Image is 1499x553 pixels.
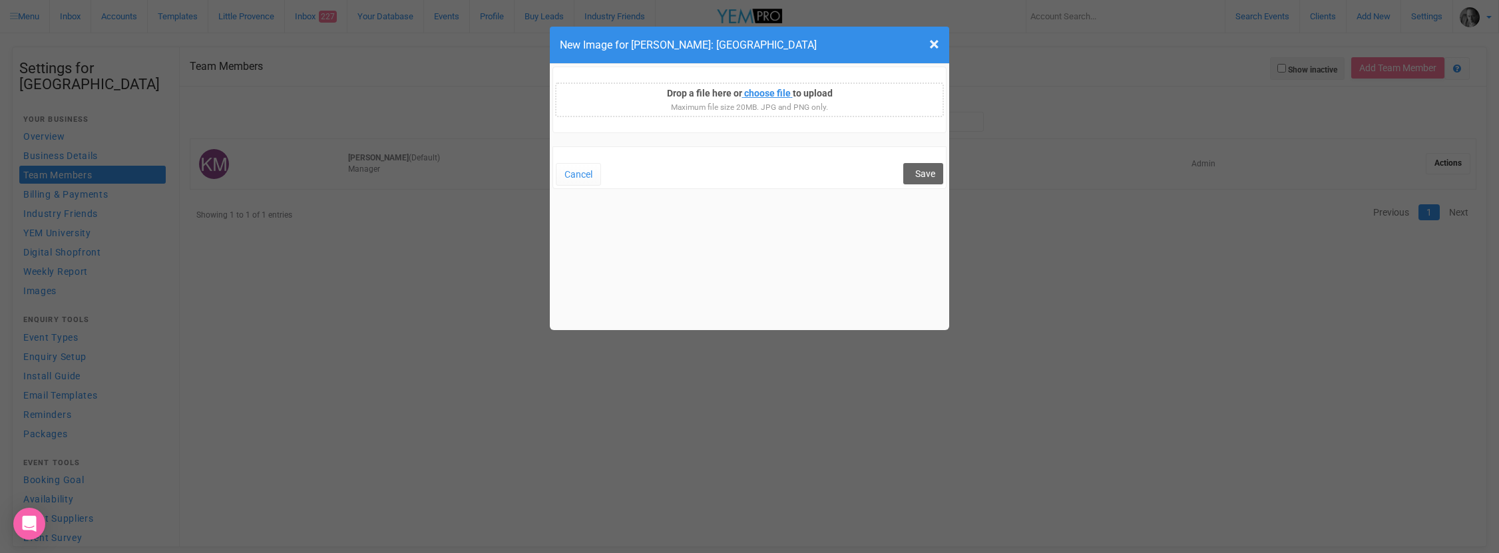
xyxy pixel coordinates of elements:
[560,37,939,53] h4: New Image for [PERSON_NAME]: [GEOGRAPHIC_DATA]
[671,102,828,112] small: Maximum file size 20MB. JPG and PNG only.
[667,88,833,98] span: Drop a file here or to upload
[929,33,939,55] span: ×
[556,163,601,186] button: Cancel
[915,168,935,179] span: Save
[13,508,45,540] div: Open Intercom Messenger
